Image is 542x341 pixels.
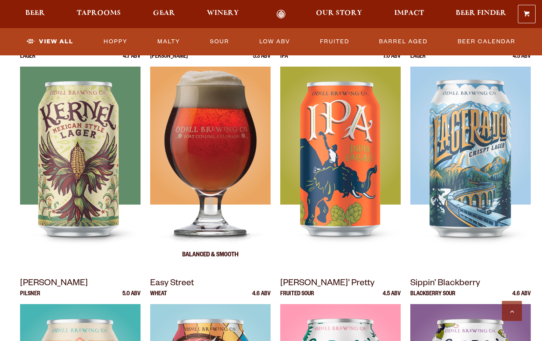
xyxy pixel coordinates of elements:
[410,291,455,304] p: Blackberry Sour
[154,32,183,51] a: Malty
[20,39,141,267] a: Kernel Lager 4.7 ABV Kernel Kernel
[389,10,429,19] a: Impact
[256,32,293,51] a: Low ABV
[148,10,180,19] a: Gear
[280,39,401,267] a: IPA IPA 7.0 ABV IPA IPA
[77,10,121,16] span: Taprooms
[513,54,531,67] p: 4.5 ABV
[502,301,522,321] a: Scroll to top
[25,10,45,16] span: Beer
[280,54,288,67] p: IPA
[150,277,271,291] p: Easy Street
[20,291,40,304] p: Pilsner
[23,32,77,51] a: View All
[512,291,531,304] p: 4.6 ABV
[20,10,50,19] a: Beer
[317,32,353,51] a: Fruited
[20,277,141,291] p: [PERSON_NAME]
[376,32,431,51] a: Barrel Aged
[383,291,401,304] p: 4.5 ABV
[410,67,531,267] img: Lagerado
[150,54,188,67] p: [PERSON_NAME]
[207,32,232,51] a: Sour
[410,54,426,67] p: Lager
[100,32,131,51] a: Hoppy
[280,291,314,304] p: Fruited Sour
[153,10,175,16] span: Gear
[410,39,531,267] a: Lagerado Lager 4.5 ABV Lagerado Lagerado
[266,10,296,19] a: Odell Home
[454,32,519,51] a: Beer Calendar
[252,291,271,304] p: 4.6 ABV
[150,67,271,267] img: 90 Shilling Ale
[123,54,141,67] p: 4.7 ABV
[20,67,141,267] img: Kernel
[253,54,271,67] p: 5.3 ABV
[20,54,35,67] p: Lager
[150,39,271,267] a: 90 Shilling Ale [PERSON_NAME] 5.3 ABV 90 Shilling Ale 90 Shilling Ale
[383,54,401,67] p: 7.0 ABV
[410,277,531,291] p: Sippin’ Blackberry
[280,277,401,291] p: [PERSON_NAME]’ Pretty
[150,291,167,304] p: Wheat
[450,10,511,19] a: Beer Finder
[394,10,424,16] span: Impact
[280,67,401,267] img: IPA
[316,10,362,16] span: Our Story
[456,10,506,16] span: Beer Finder
[122,291,141,304] p: 5.0 ABV
[202,10,244,19] a: Winery
[207,10,239,16] span: Winery
[71,10,126,19] a: Taprooms
[311,10,367,19] a: Our Story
